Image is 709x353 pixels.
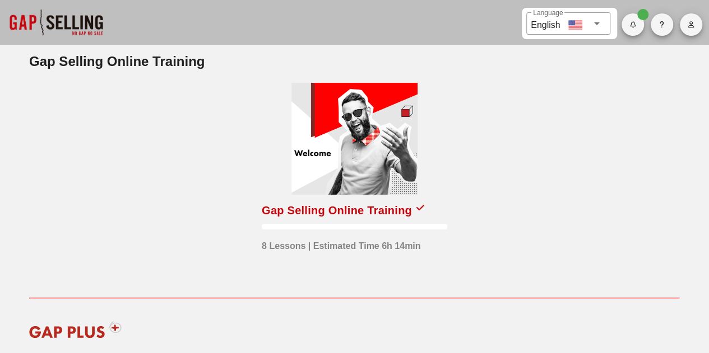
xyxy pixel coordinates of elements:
div: Gap Selling Online Training [262,201,412,219]
img: gap-plus-logo-red.svg [22,313,129,346]
span: Badge [637,9,648,20]
h2: Gap Selling Online Training [29,51,680,72]
div: 8 Lessons | Estimated Time 6h 14min [262,234,420,253]
label: Language [533,9,563,17]
div: LanguageEnglish [526,12,610,35]
div: English [531,16,560,32]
